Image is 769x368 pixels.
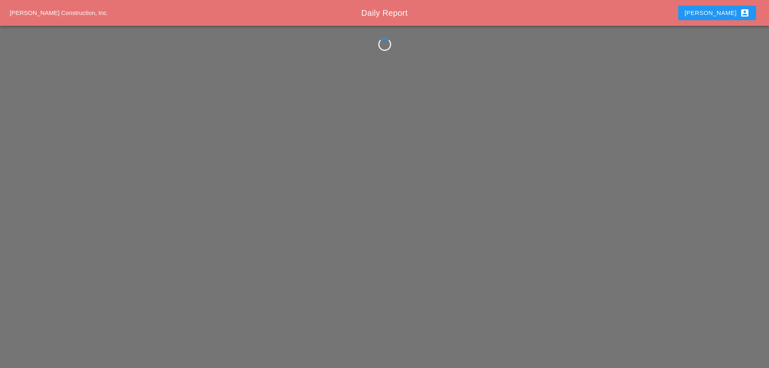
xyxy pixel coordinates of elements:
[740,8,750,18] i: account_box
[361,8,408,17] span: Daily Report
[10,9,108,16] a: [PERSON_NAME] Construction, Inc.
[685,8,750,18] div: [PERSON_NAME]
[678,6,756,20] button: [PERSON_NAME]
